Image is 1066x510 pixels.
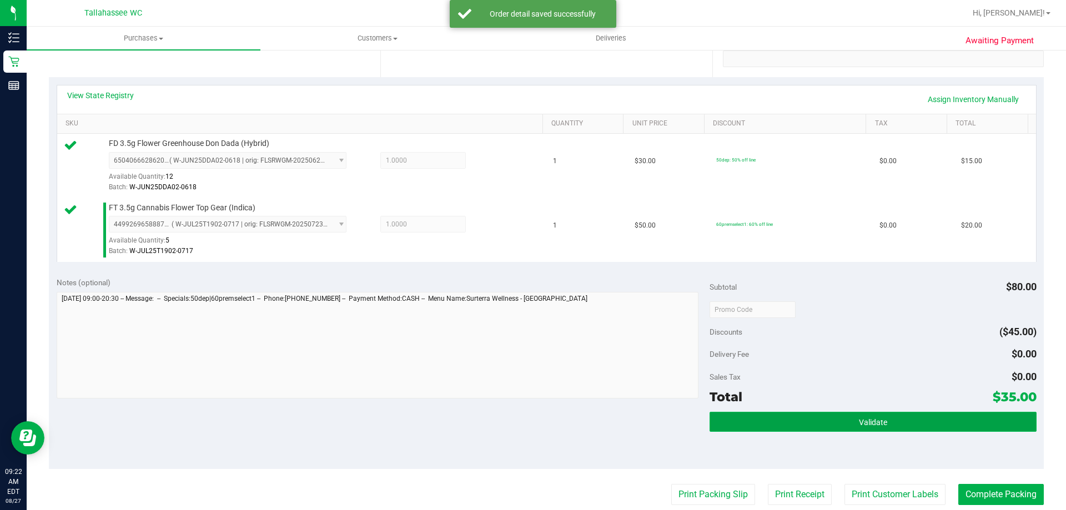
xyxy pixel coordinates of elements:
[716,221,773,227] span: 60premselect1: 60% off line
[710,282,737,291] span: Subtotal
[109,247,128,255] span: Batch:
[5,467,22,497] p: 09:22 AM EDT
[635,156,656,166] span: $30.00
[129,247,193,255] span: W-JUL25T1902-0717
[494,27,728,50] a: Deliveries
[961,156,982,166] span: $15.00
[671,484,755,505] button: Print Packing Slip
[713,119,862,128] a: Discount
[5,497,22,505] p: 08/27
[57,278,110,287] span: Notes (optional)
[66,119,538,128] a: SKU
[11,421,44,455] iframe: Resource center
[553,156,557,166] span: 1
[921,90,1026,109] a: Assign Inventory Manually
[551,119,619,128] a: Quantity
[710,350,749,358] span: Delivery Fee
[165,236,169,244] span: 5
[165,173,173,180] span: 12
[632,119,700,128] a: Unit Price
[961,220,982,231] span: $20.00
[1006,281,1037,292] span: $80.00
[958,484,1044,505] button: Complete Packing
[966,34,1034,47] span: Awaiting Payment
[973,8,1045,17] span: Hi, [PERSON_NAME]!
[875,119,943,128] a: Tax
[716,157,756,163] span: 50dep: 50% off line
[129,183,197,191] span: W-JUN25DDA02-0618
[109,233,359,254] div: Available Quantity:
[635,220,656,231] span: $50.00
[1012,348,1037,360] span: $0.00
[27,27,260,50] a: Purchases
[553,220,557,231] span: 1
[260,27,494,50] a: Customers
[477,8,608,19] div: Order detail saved successfully
[768,484,832,505] button: Print Receipt
[879,156,897,166] span: $0.00
[710,301,796,318] input: Promo Code
[859,418,887,427] span: Validate
[710,322,742,342] span: Discounts
[67,90,134,101] a: View State Registry
[261,33,494,43] span: Customers
[710,389,742,405] span: Total
[84,8,142,18] span: Tallahassee WC
[956,119,1023,128] a: Total
[581,33,641,43] span: Deliveries
[8,56,19,67] inline-svg: Retail
[999,326,1037,337] span: ($45.00)
[109,203,255,213] span: FT 3.5g Cannabis Flower Top Gear (Indica)
[109,183,128,191] span: Batch:
[710,412,1036,432] button: Validate
[8,32,19,43] inline-svg: Inventory
[710,372,741,381] span: Sales Tax
[844,484,946,505] button: Print Customer Labels
[993,389,1037,405] span: $35.00
[8,80,19,91] inline-svg: Reports
[109,169,359,190] div: Available Quantity:
[879,220,897,231] span: $0.00
[27,33,260,43] span: Purchases
[1012,371,1037,382] span: $0.00
[109,138,269,149] span: FD 3.5g Flower Greenhouse Don Dada (Hybrid)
